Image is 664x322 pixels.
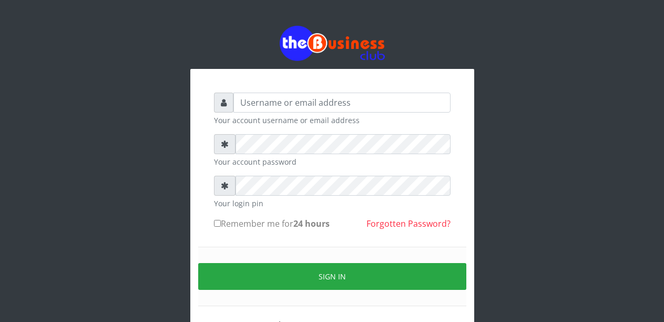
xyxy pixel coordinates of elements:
[366,218,451,229] a: Forgotten Password?
[214,220,221,227] input: Remember me for24 hours
[233,93,451,113] input: Username or email address
[198,263,466,290] button: Sign in
[293,218,330,229] b: 24 hours
[214,217,330,230] label: Remember me for
[214,156,451,167] small: Your account password
[214,115,451,126] small: Your account username or email address
[214,198,451,209] small: Your login pin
